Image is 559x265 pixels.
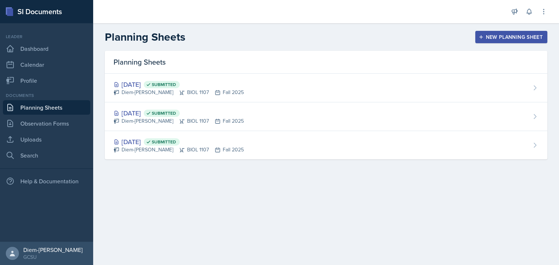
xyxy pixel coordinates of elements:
[114,79,244,89] div: [DATE]
[152,139,176,145] span: Submitted
[105,102,547,131] a: [DATE] Submitted Diem-[PERSON_NAME]BIOL 1107Fall 2025
[3,174,90,188] div: Help & Documentation
[114,117,244,125] div: Diem-[PERSON_NAME] BIOL 1107 Fall 2025
[114,108,244,118] div: [DATE]
[3,41,90,56] a: Dashboard
[105,51,547,74] div: Planning Sheets
[152,82,176,87] span: Submitted
[114,137,244,147] div: [DATE]
[3,116,90,131] a: Observation Forms
[105,131,547,159] a: [DATE] Submitted Diem-[PERSON_NAME]BIOL 1107Fall 2025
[105,74,547,102] a: [DATE] Submitted Diem-[PERSON_NAME]BIOL 1107Fall 2025
[3,73,90,88] a: Profile
[480,34,543,40] div: New Planning Sheet
[3,33,90,40] div: Leader
[152,110,176,116] span: Submitted
[23,246,83,253] div: Diem-[PERSON_NAME]
[23,253,83,261] div: GCSU
[114,89,244,96] div: Diem-[PERSON_NAME] BIOL 1107 Fall 2025
[3,92,90,99] div: Documents
[3,148,90,163] a: Search
[3,57,90,72] a: Calendar
[105,30,185,44] h2: Planning Sheets
[3,132,90,147] a: Uploads
[475,31,547,43] button: New Planning Sheet
[3,100,90,115] a: Planning Sheets
[114,146,244,154] div: Diem-[PERSON_NAME] BIOL 1107 Fall 2025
